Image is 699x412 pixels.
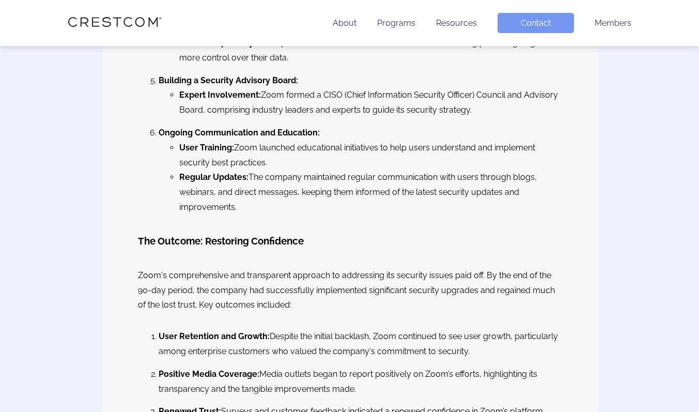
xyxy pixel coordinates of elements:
li: The company maintained regular communication with users through blogs, webinars, and direct messa... [179,170,562,215]
b: Expert Involvement: [179,90,261,100]
b: Ongoing Communication and Education: [159,128,320,138]
b: Data Transparency: [179,38,256,48]
li: Media outlets began to report positively on Zoom’s efforts, highlighting its transparency and the... [159,367,562,397]
li: Zoom launched educational initiatives to help users understand and implement security best practi... [179,141,562,171]
b: Regular Updates: [179,172,248,182]
b: User Retention and Growth: [159,331,270,341]
a: About [333,18,356,28]
li: Zoom formed a CISO (Chief Information Security Officer) Council and Advisory Board, comprising in... [179,88,562,118]
a: Resources [436,18,477,28]
p: Zoom's comprehensive and transparent approach to addressing its security issues paid off. By the ... [138,268,562,313]
b: User Training: [179,143,234,152]
b: Building a Security Advisory Board: [159,75,298,85]
a: Programs [377,18,415,28]
a: Contact [498,13,574,33]
li: Despite the initial backlash, Zoom continued to see user growth, particularly among enterprise cu... [159,329,562,359]
h3: The Outcome: Restoring Confidence [138,233,304,250]
a: Members [595,18,631,28]
b: Positive Media Coverage: [159,369,259,379]
li: Zoom provided detailed information about its data routing policies, giving users more control ove... [179,36,562,66]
